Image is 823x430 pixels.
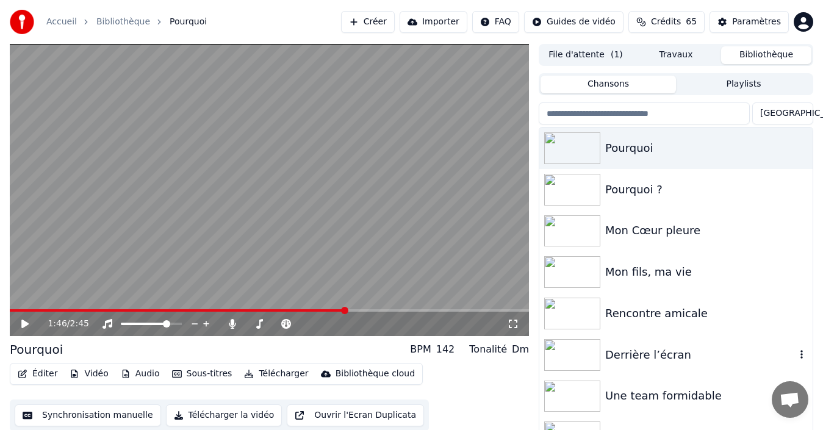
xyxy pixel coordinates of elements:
[524,11,624,33] button: Guides de vidéo
[65,365,113,382] button: Vidéo
[48,318,77,330] div: /
[96,16,150,28] a: Bibliothèque
[46,16,207,28] nav: breadcrumb
[732,16,781,28] div: Paramètres
[605,181,808,198] div: Pourquoi ?
[287,404,424,426] button: Ouvrir l'Ecran Duplicata
[605,305,808,322] div: Rencontre amicale
[472,11,519,33] button: FAQ
[676,76,811,93] button: Playlists
[605,222,808,239] div: Mon Cœur pleure
[46,16,77,28] a: Accueil
[605,140,808,157] div: Pourquoi
[10,10,34,34] img: youka
[116,365,165,382] button: Audio
[772,381,808,418] div: Ouvrir le chat
[631,46,721,64] button: Travaux
[15,404,161,426] button: Synchronisation manuelle
[469,342,507,357] div: Tonalité
[70,318,89,330] span: 2:45
[341,11,395,33] button: Créer
[10,341,63,358] div: Pourquoi
[166,404,282,426] button: Télécharger la vidéo
[686,16,697,28] span: 65
[605,263,808,281] div: Mon fils, ma vie
[13,365,62,382] button: Éditer
[48,318,66,330] span: 1:46
[410,342,431,357] div: BPM
[651,16,681,28] span: Crédits
[436,342,455,357] div: 142
[512,342,529,357] div: Dm
[721,46,811,64] button: Bibliothèque
[336,368,415,380] div: Bibliothèque cloud
[239,365,313,382] button: Télécharger
[710,11,789,33] button: Paramètres
[628,11,705,33] button: Crédits65
[611,49,623,61] span: ( 1 )
[605,346,796,364] div: Derrière l’écran
[541,76,676,93] button: Chansons
[170,16,207,28] span: Pourquoi
[541,46,631,64] button: File d'attente
[400,11,467,33] button: Importer
[605,387,808,404] div: Une team formidable
[167,365,237,382] button: Sous-titres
